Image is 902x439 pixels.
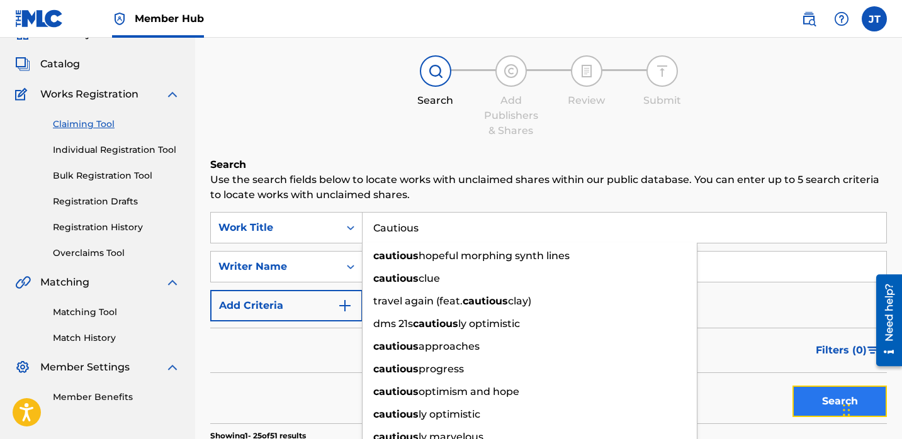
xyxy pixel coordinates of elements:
[555,93,618,108] div: Review
[210,172,887,203] p: Use the search fields below to locate works with unclaimed shares within our public database. You...
[15,275,31,290] img: Matching
[413,318,458,330] strong: cautious
[53,143,180,157] a: Individual Registration Tool
[53,306,180,319] a: Matching Tool
[15,57,30,72] img: Catalog
[419,250,570,262] span: hopeful morphing synth lines
[165,87,180,102] img: expand
[218,220,332,235] div: Work Title
[210,212,887,423] form: Search Form
[15,26,91,42] a: SummarySummary
[40,275,89,290] span: Matching
[480,93,543,138] div: Add Publishers & Shares
[829,6,854,31] div: Help
[15,360,30,375] img: Member Settings
[373,363,419,375] strong: cautious
[579,64,594,79] img: step indicator icon for Review
[135,11,204,26] span: Member Hub
[419,386,519,397] span: optimism and hope
[796,6,821,31] a: Public Search
[112,11,127,26] img: Top Rightsholder
[53,169,180,182] a: Bulk Registration Tool
[808,335,887,366] button: Filters (0)
[792,386,887,417] button: Search
[53,195,180,208] a: Registration Drafts
[504,64,519,79] img: step indicator icon for Add Publishers & Shares
[428,64,443,79] img: step indicator icon for Search
[816,343,867,358] span: Filters ( 0 )
[165,275,180,290] img: expand
[40,57,80,72] span: Catalog
[655,64,670,79] img: step indicator icon for Submit
[419,340,480,352] span: approaches
[40,87,138,102] span: Works Registration
[419,408,480,420] span: ly optimistic
[404,93,467,108] div: Search
[373,340,419,352] strong: cautious
[210,290,363,321] button: Add Criteria
[631,93,694,108] div: Submit
[373,408,419,420] strong: cautious
[337,298,352,313] img: 9d2ae6d4665cec9f34b9.svg
[373,295,463,307] span: travel again (feat.
[834,11,849,26] img: help
[419,272,440,284] span: clue
[53,391,180,404] a: Member Benefits
[15,87,31,102] img: Works Registration
[463,295,508,307] strong: cautious
[210,157,887,172] h6: Search
[373,272,419,284] strong: cautious
[862,6,887,31] div: User Menu
[373,318,413,330] span: dms 21s
[53,331,180,345] a: Match History
[373,250,419,262] strong: cautious
[373,386,419,397] strong: cautious
[53,247,180,260] a: Overclaims Tool
[218,259,332,274] div: Writer Name
[801,11,816,26] img: search
[165,360,180,375] img: expand
[53,221,180,234] a: Registration History
[40,360,130,375] span: Member Settings
[508,295,531,307] span: clay)
[53,118,180,131] a: Claiming Tool
[839,379,902,439] iframe: Chat Widget
[458,318,520,330] span: ly optimistic
[843,391,850,429] div: Drag
[419,363,464,375] span: progress
[15,57,80,72] a: CatalogCatalog
[15,9,64,28] img: MLC Logo
[867,270,902,371] iframe: Resource Center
